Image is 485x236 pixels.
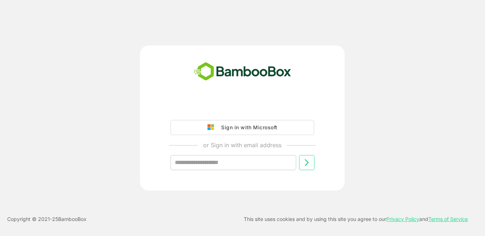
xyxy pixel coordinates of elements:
p: or Sign in with email address [203,141,281,149]
img: bamboobox [190,60,295,83]
a: Privacy Policy [386,216,419,222]
a: Terms of Service [428,216,468,222]
div: Sign in with Microsoft [218,123,277,132]
iframe: Sign in with Google Button [167,100,318,116]
img: google [207,124,218,131]
p: Copyright © 2021- 25 BambooBox [7,215,87,223]
p: This site uses cookies and by using this site you agree to our and [244,215,468,223]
